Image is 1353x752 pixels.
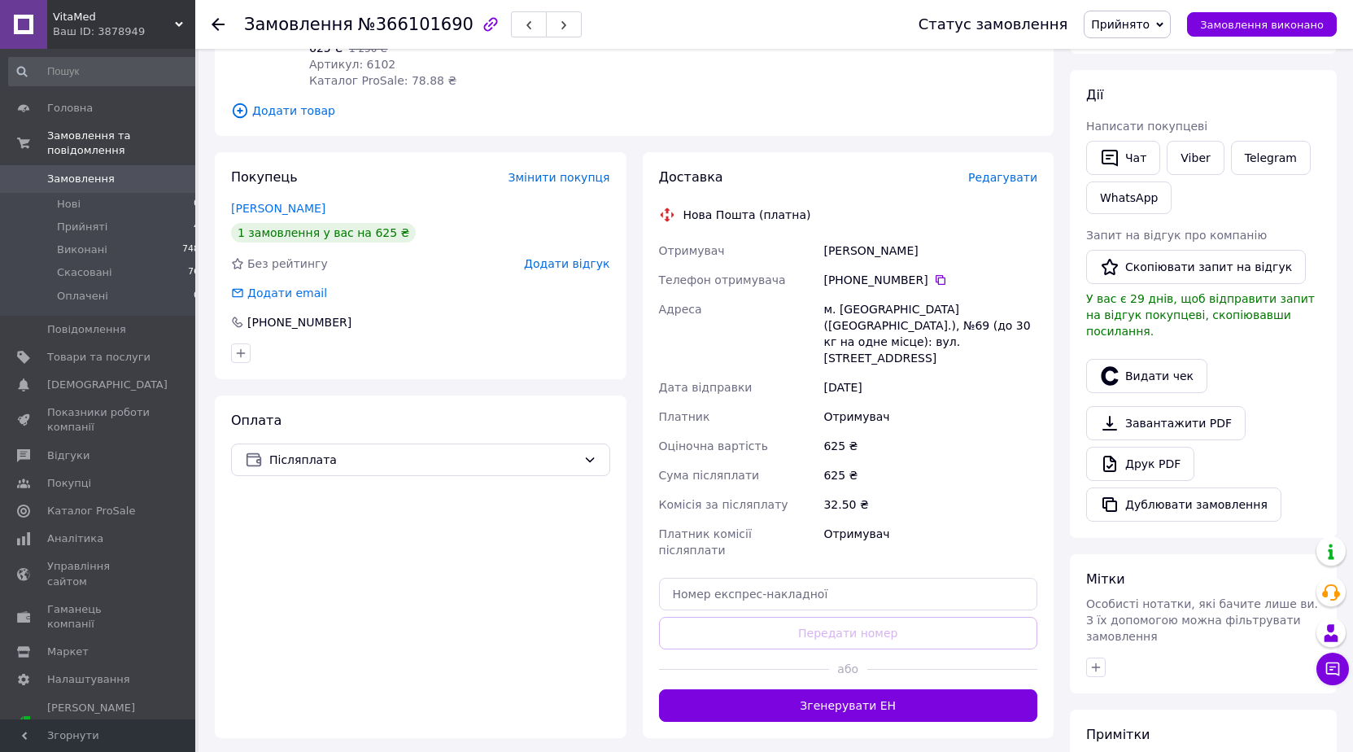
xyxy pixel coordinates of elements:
[1086,292,1315,338] span: У вас є 29 днів, щоб відправити запит на відгук покупцеві, скопіювавши посилання.
[659,273,786,286] span: Телефон отримувача
[659,469,760,482] span: Сума післяплати
[1086,229,1267,242] span: Запит на відгук про компанію
[1086,447,1194,481] a: Друк PDF
[47,101,93,116] span: Головна
[244,15,353,34] span: Замовлення
[1086,359,1207,393] button: Видати чек
[1086,141,1160,175] button: Чат
[57,265,112,280] span: Скасовані
[508,171,610,184] span: Змінити покупця
[820,490,1041,519] div: 32.50 ₴
[47,476,91,491] span: Покупці
[659,303,702,316] span: Адреса
[47,448,89,463] span: Відгуки
[968,171,1037,184] span: Редагувати
[659,381,753,394] span: Дата відправки
[231,413,282,428] span: Оплата
[820,402,1041,431] div: Отримувач
[1086,250,1306,284] button: Скопіювати запит на відгук
[47,378,168,392] span: [DEMOGRAPHIC_DATA]
[820,519,1041,565] div: Отримувач
[820,431,1041,461] div: 625 ₴
[358,15,474,34] span: №366101690
[47,602,151,632] span: Гаманець компанії
[8,57,201,86] input: Пошук
[246,285,329,301] div: Додати email
[1086,571,1125,587] span: Мітки
[349,43,387,55] span: 1 250 ₴
[229,285,329,301] div: Додати email
[829,661,867,677] span: або
[194,289,199,304] span: 0
[247,257,328,270] span: Без рейтингу
[1086,181,1172,214] a: WhatsApp
[47,645,89,659] span: Маркет
[57,220,107,234] span: Прийняті
[659,439,768,453] span: Оціночна вартість
[659,410,710,423] span: Платник
[1086,87,1103,103] span: Дії
[231,169,298,185] span: Покупець
[194,197,199,212] span: 0
[1086,727,1150,742] span: Примітки
[47,672,130,687] span: Налаштування
[47,350,151,365] span: Товари та послуги
[57,243,107,257] span: Виконані
[309,58,395,71] span: Артикул: 6102
[1086,487,1281,522] button: Дублювати замовлення
[820,236,1041,265] div: [PERSON_NAME]
[659,498,788,511] span: Комісія за післяплату
[659,689,1038,722] button: Згенерувати ЕН
[820,461,1041,490] div: 625 ₴
[1200,19,1324,31] span: Замовлення виконано
[57,197,81,212] span: Нові
[57,289,108,304] span: Оплачені
[231,202,325,215] a: [PERSON_NAME]
[1167,141,1224,175] a: Viber
[1091,18,1150,31] span: Прийнято
[309,74,456,87] span: Каталог ProSale: 78.88 ₴
[1086,120,1207,133] span: Написати покупцеві
[231,223,416,243] div: 1 замовлення у вас на 625 ₴
[53,24,195,39] div: Ваш ID: 3878949
[47,504,135,518] span: Каталог ProSale
[269,451,577,469] span: Післяплата
[1086,406,1246,440] a: Завантажити PDF
[47,701,151,745] span: [PERSON_NAME] та рахунки
[194,220,199,234] span: 4
[188,265,199,280] span: 76
[919,16,1068,33] div: Статус замовлення
[659,527,752,557] span: Платник комісії післяплати
[47,129,195,158] span: Замовлення та повідомлення
[47,172,115,186] span: Замовлення
[47,405,151,435] span: Показники роботи компанії
[1187,12,1337,37] button: Замовлення виконано
[820,295,1041,373] div: м. [GEOGRAPHIC_DATA] ([GEOGRAPHIC_DATA].), №69 (до 30 кг на одне місце): вул. [STREET_ADDRESS]
[1086,597,1318,643] span: Особисті нотатки, які бачите лише ви. З їх допомогою можна фільтрувати замовлення
[659,169,723,185] span: Доставка
[820,373,1041,402] div: [DATE]
[182,243,199,257] span: 748
[659,578,1038,610] input: Номер експрес-накладної
[1316,653,1349,685] button: Чат з покупцем
[679,207,815,223] div: Нова Пошта (платна)
[212,16,225,33] div: Повернутися назад
[1231,141,1311,175] a: Telegram
[47,559,151,588] span: Управління сайтом
[309,42,343,55] span: 625 ₴
[47,322,126,337] span: Повідомлення
[53,10,175,24] span: VitaMed
[246,314,353,330] div: [PHONE_NUMBER]
[47,531,103,546] span: Аналітика
[823,272,1037,288] div: [PHONE_NUMBER]
[524,257,609,270] span: Додати відгук
[659,244,725,257] span: Отримувач
[231,102,1037,120] span: Додати товар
